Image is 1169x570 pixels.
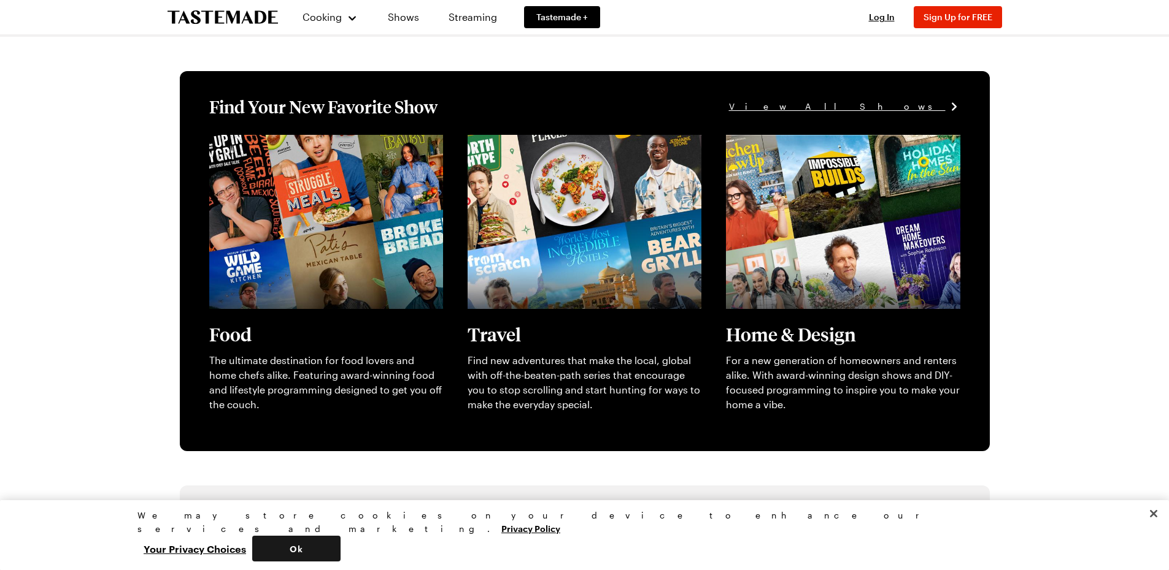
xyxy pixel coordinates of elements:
[137,509,1021,561] div: Privacy
[303,11,342,23] span: Cooking
[468,136,635,148] a: View full content for [object Object]
[1140,500,1167,527] button: Close
[137,536,252,561] button: Your Privacy Choices
[924,12,992,22] span: Sign Up for FREE
[168,10,278,25] a: To Tastemade Home Page
[729,100,960,113] a: View All Shows
[726,136,893,148] a: View full content for [object Object]
[524,6,600,28] a: Tastemade +
[209,96,438,118] h1: Find Your New Favorite Show
[857,11,906,23] button: Log In
[914,6,1002,28] button: Sign Up for FREE
[501,522,560,534] a: More information about your privacy, opens in a new tab
[729,100,946,113] span: View All Shows
[303,2,358,32] button: Cooking
[869,12,895,22] span: Log In
[137,509,1021,536] div: We may store cookies on your device to enhance our services and marketing.
[209,136,377,148] a: View full content for [object Object]
[252,536,341,561] button: Ok
[536,11,588,23] span: Tastemade +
